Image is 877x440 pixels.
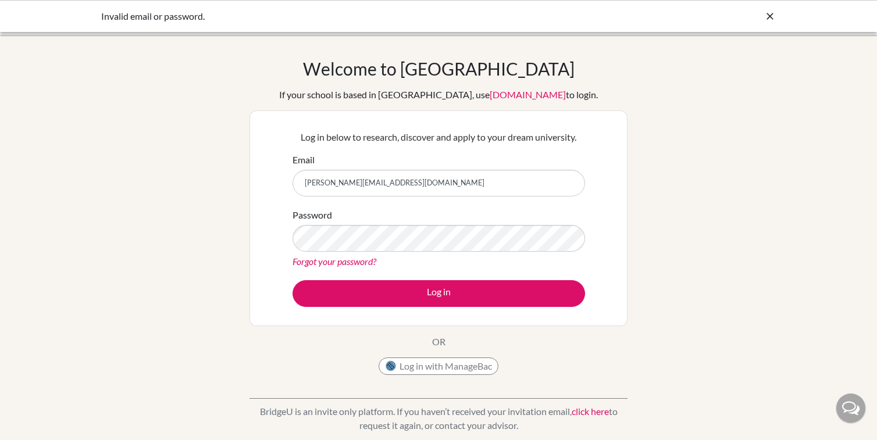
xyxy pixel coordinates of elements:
h1: Welcome to [GEOGRAPHIC_DATA] [303,58,575,79]
label: Email [293,153,315,167]
p: Log in below to research, discover and apply to your dream university. [293,130,585,144]
a: Forgot your password? [293,256,376,267]
div: If your school is based in [GEOGRAPHIC_DATA], use to login. [279,88,598,102]
button: Log in with ManageBac [379,357,498,375]
span: Help [27,8,51,19]
a: click here [572,406,609,417]
label: Password [293,208,332,222]
p: OR [432,335,445,349]
a: [DOMAIN_NAME] [490,89,566,100]
div: Invalid email or password. [101,9,601,23]
button: Log in [293,280,585,307]
p: BridgeU is an invite only platform. If you haven’t received your invitation email, to request it ... [249,405,628,432]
